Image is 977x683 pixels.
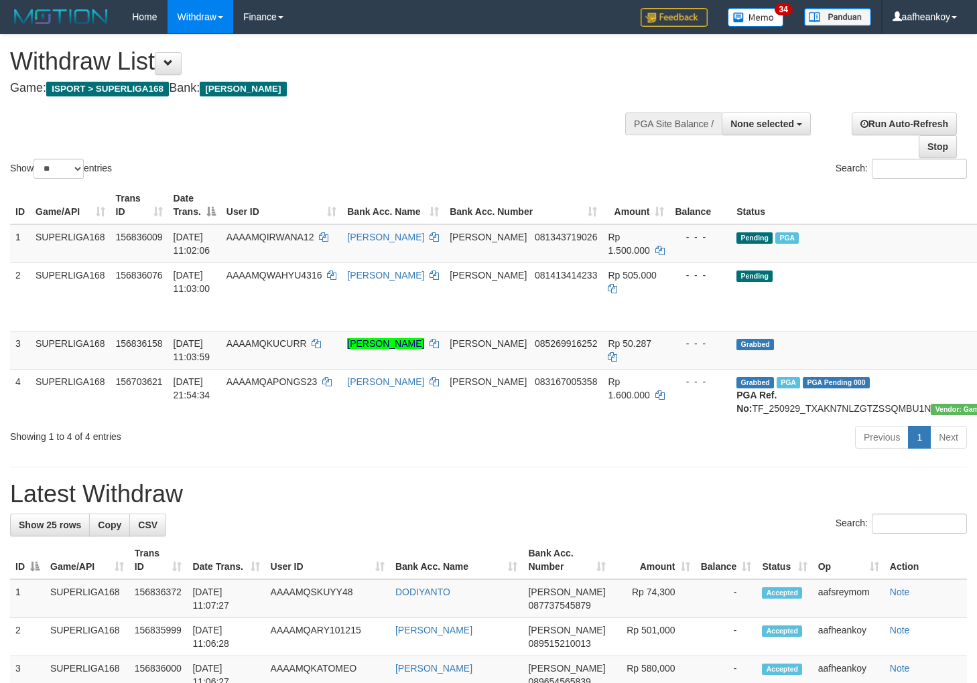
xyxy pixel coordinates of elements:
[528,663,605,674] span: [PERSON_NAME]
[919,135,957,158] a: Stop
[523,541,610,579] th: Bank Acc. Number: activate to sort column ascending
[736,271,773,282] span: Pending
[10,579,45,618] td: 1
[813,541,885,579] th: Op: activate to sort column ascending
[174,376,210,400] span: [DATE] 21:54:34
[675,337,726,350] div: - - -
[608,376,649,400] span: Rp 1.600.000
[111,186,168,224] th: Trans ID: activate to sort column ascending
[625,112,722,135] div: PGA Site Balance /
[528,625,605,635] span: [PERSON_NAME]
[116,376,163,387] span: 156703621
[736,377,774,388] span: Grabbed
[450,232,527,242] span: [PERSON_NAME]
[885,541,967,579] th: Action
[669,186,731,224] th: Balance
[757,541,812,579] th: Status: activate to sort column ascending
[608,232,649,256] span: Rp 1.500.000
[602,186,669,224] th: Amount: activate to sort column ascending
[265,618,390,656] td: AAAAMQARY101215
[736,339,774,350] span: Grabbed
[174,270,210,294] span: [DATE] 11:03:00
[696,541,757,579] th: Balance: activate to sort column ascending
[10,7,112,27] img: MOTION_logo.png
[187,579,265,618] td: [DATE] 11:07:27
[608,270,656,281] span: Rp 505.000
[762,625,802,637] span: Accepted
[611,618,696,656] td: Rp 501,000
[611,541,696,579] th: Amount: activate to sort column ascending
[342,186,444,224] th: Bank Acc. Name: activate to sort column ascending
[10,618,45,656] td: 2
[129,514,166,536] a: CSV
[675,230,726,244] div: - - -
[10,186,30,224] th: ID
[116,232,163,242] span: 156836009
[265,541,390,579] th: User ID: activate to sort column ascending
[528,587,605,597] span: [PERSON_NAME]
[722,112,811,135] button: None selected
[528,638,590,649] span: Copy 089515210013 to clipboard
[775,3,793,15] span: 34
[852,112,957,135] a: Run Auto-Refresh
[19,520,81,530] span: Show 25 rows
[450,270,527,281] span: [PERSON_NAME]
[872,514,967,534] input: Search:
[813,579,885,618] td: aafsreymom
[10,262,30,331] td: 2
[728,8,784,27] img: Button%20Memo.svg
[129,618,188,656] td: 156835999
[535,376,597,387] span: Copy 083167005358 to clipboard
[10,331,30,369] td: 3
[129,579,188,618] td: 156836372
[696,579,757,618] td: -
[10,82,638,95] h4: Game: Bank:
[10,541,45,579] th: ID: activate to sort column descending
[450,376,527,387] span: [PERSON_NAME]
[10,224,30,263] td: 1
[696,618,757,656] td: -
[10,48,638,75] h1: Withdraw List
[10,481,967,508] h1: Latest Withdraw
[641,8,708,27] img: Feedback.jpg
[45,541,129,579] th: Game/API: activate to sort column ascending
[347,270,424,281] a: [PERSON_NAME]
[138,520,157,530] span: CSV
[804,8,871,26] img: panduan.png
[116,338,163,349] span: 156836158
[30,331,111,369] td: SUPERLIGA168
[535,270,597,281] span: Copy 081413414233 to clipboard
[730,119,794,129] span: None selected
[10,514,90,536] a: Show 25 rows
[89,514,130,536] a: Copy
[45,618,129,656] td: SUPERLIGA168
[390,541,523,579] th: Bank Acc. Name: activate to sort column ascending
[10,369,30,421] td: 4
[535,338,597,349] span: Copy 085269916252 to clipboard
[45,579,129,618] td: SUPERLIGA168
[855,426,909,449] a: Previous
[777,377,800,388] span: Marked by aafchhiseyha
[836,159,967,179] label: Search:
[813,618,885,656] td: aafheankoy
[675,269,726,282] div: - - -
[226,376,317,387] span: AAAAMQAPONGS23
[187,618,265,656] td: [DATE] 11:06:28
[535,232,597,242] span: Copy 081343719026 to clipboard
[10,425,397,443] div: Showing 1 to 4 of 4 entries
[10,159,112,179] label: Show entries
[803,377,870,388] span: PGA Pending
[908,426,931,449] a: 1
[395,625,472,635] a: [PERSON_NAME]
[30,186,111,224] th: Game/API: activate to sort column ascending
[890,587,910,597] a: Note
[836,514,967,534] label: Search:
[265,579,390,618] td: AAAAMQSKUYY48
[221,186,342,224] th: User ID: activate to sort column ascending
[174,232,210,256] span: [DATE] 11:02:06
[762,664,802,675] span: Accepted
[736,390,777,414] b: PGA Ref. No:
[872,159,967,179] input: Search:
[444,186,602,224] th: Bank Acc. Number: activate to sort column ascending
[890,625,910,635] a: Note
